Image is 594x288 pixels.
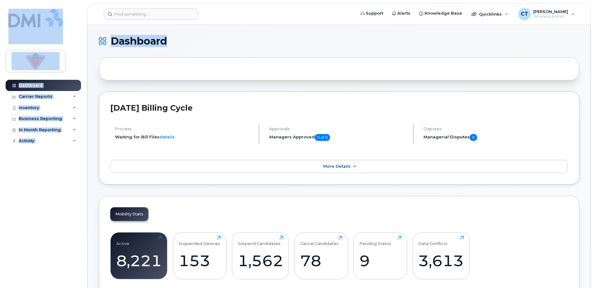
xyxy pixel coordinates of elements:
[179,236,220,246] div: Suspended Devices
[111,36,167,46] span: Dashboard
[179,236,221,276] a: Suspended Devices153
[238,236,283,276] a: Suspend Candidates1,562
[300,236,342,276] a: Cancel Candidates78
[116,252,162,270] div: 8,221
[418,236,464,276] a: Data Conflicts3,613
[300,252,342,270] div: 78
[300,236,339,246] div: Cancel Candidates
[418,252,464,270] div: 3,613
[238,252,283,270] div: 1,562
[160,134,175,139] a: details
[269,127,408,131] h4: Approvals
[315,134,330,141] span: 0 of 0
[238,236,280,246] div: Suspend Candidates
[116,236,162,276] a: Active8,221
[470,134,477,141] span: 0
[115,127,253,131] h4: Process
[115,134,253,140] li: Waiting for Bill Files
[323,164,351,169] span: More Details
[110,103,568,113] h2: [DATE] Billing Cycle
[359,252,401,270] div: 9
[359,236,391,246] div: Pending Status
[359,236,401,276] a: Pending Status9
[179,252,221,270] div: 153
[418,236,448,246] div: Data Conflicts
[424,127,568,131] h4: Disputes
[116,236,129,246] div: Active
[269,134,408,141] h5: Managers Approved
[424,134,568,141] h5: Managerial Disputes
